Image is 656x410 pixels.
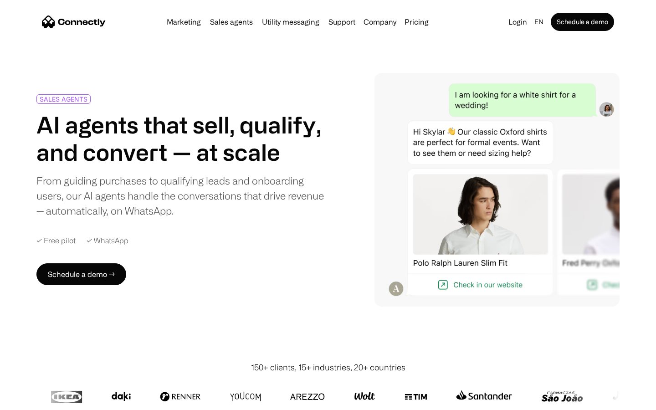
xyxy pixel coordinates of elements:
[551,13,614,31] a: Schedule a demo
[505,15,531,28] a: Login
[364,15,396,28] div: Company
[36,173,324,218] div: From guiding purchases to qualifying leads and onboarding users, our AI agents handle the convers...
[163,18,205,26] a: Marketing
[18,394,55,407] ul: Language list
[206,18,256,26] a: Sales agents
[87,236,128,245] div: ✓ WhatsApp
[258,18,323,26] a: Utility messaging
[36,263,126,285] a: Schedule a demo →
[36,236,76,245] div: ✓ Free pilot
[401,18,432,26] a: Pricing
[36,111,324,166] h1: AI agents that sell, qualify, and convert — at scale
[40,96,87,102] div: SALES AGENTS
[534,15,543,28] div: en
[9,393,55,407] aside: Language selected: English
[251,361,405,374] div: 150+ clients, 15+ industries, 20+ countries
[325,18,359,26] a: Support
